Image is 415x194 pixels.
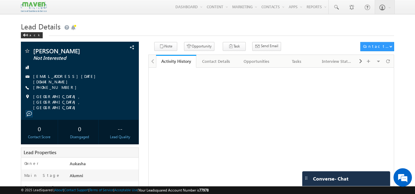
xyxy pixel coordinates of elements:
[322,58,352,65] div: Interview Status
[223,42,246,51] button: Task
[21,21,61,31] span: Lead Details
[24,173,61,178] label: Main Stage
[33,74,99,84] a: [EMAIL_ADDRESS][DATE][DOMAIN_NAME]
[154,42,177,51] button: Note
[21,2,47,12] img: Custom Logo
[317,55,357,68] a: Interview Status
[304,176,309,181] img: carter-drag
[156,55,196,68] a: Activity History
[161,58,192,64] div: Activity History
[277,55,317,68] a: Tasks
[252,42,281,51] button: Send Email
[184,42,214,51] button: Opportunity
[199,188,209,192] span: 77978
[33,85,80,91] span: [PHONE_NUMBER]
[313,176,348,181] span: Converse - Chat
[21,187,209,193] span: © 2025 LeadSquared | | | | |
[63,123,97,134] div: 0
[63,134,97,140] div: Disengaged
[196,55,237,68] a: Contact Details
[237,55,277,68] a: Opportunities
[261,43,278,49] span: Send Email
[282,58,311,65] div: Tasks
[103,123,137,134] div: --
[21,32,43,38] div: Back
[21,32,46,37] a: Back
[24,161,39,166] label: Owner
[363,44,389,49] div: Contact Actions
[103,134,137,140] div: Lead Quality
[33,48,106,54] span: [PERSON_NAME]
[241,58,271,65] div: Opportunities
[68,184,139,193] div: Maven
[24,149,56,155] span: Lead Properties
[64,188,88,192] a: Contact Support
[54,188,63,192] a: About
[360,42,394,51] button: Contact Actions
[33,55,106,61] span: Not Interested
[114,188,138,192] a: Acceptable Use
[22,134,57,140] div: Contact Score
[139,188,209,192] span: Your Leadsquared Account Number is
[33,94,128,110] span: [GEOGRAPHIC_DATA], [GEOGRAPHIC_DATA], [GEOGRAPHIC_DATA]
[89,188,113,192] a: Terms of Service
[201,58,231,65] div: Contact Details
[70,161,86,166] span: Aukasha
[68,173,139,181] div: Alumni
[22,123,57,134] div: 0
